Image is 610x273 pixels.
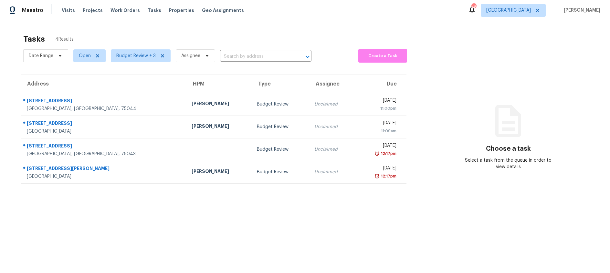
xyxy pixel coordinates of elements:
input: Search by address [220,52,293,62]
div: [DATE] [361,165,396,173]
div: Unclaimed [314,146,350,153]
div: [DATE] [361,120,396,128]
div: Select a task from the queue in order to view details [463,157,554,170]
div: 48 [471,4,476,10]
div: Unclaimed [314,101,350,107]
span: Projects [83,7,103,14]
div: [GEOGRAPHIC_DATA] [27,128,181,135]
div: Budget Review [257,146,304,153]
th: Type [252,75,309,93]
span: 4 Results [55,36,74,43]
span: Open [79,53,91,59]
span: [PERSON_NAME] [561,7,600,14]
th: Due [355,75,406,93]
th: Assignee [309,75,355,93]
span: Budget Review + 3 [116,53,156,59]
img: Overdue Alarm Icon [374,173,380,179]
div: Budget Review [257,169,304,175]
h3: Choose a task [486,146,531,152]
div: [PERSON_NAME] [192,168,247,176]
div: [DATE] [361,97,396,105]
div: [STREET_ADDRESS] [27,120,181,128]
span: Assignee [181,53,200,59]
div: Budget Review [257,124,304,130]
span: Create a Task [362,52,404,60]
div: [GEOGRAPHIC_DATA] [27,173,181,180]
div: Budget Review [257,101,304,107]
span: Geo Assignments [202,7,244,14]
div: Unclaimed [314,124,350,130]
div: [GEOGRAPHIC_DATA], [GEOGRAPHIC_DATA], 75044 [27,106,181,112]
th: Address [21,75,186,93]
span: Visits [62,7,75,14]
span: Date Range [29,53,53,59]
div: [PERSON_NAME] [192,100,247,108]
div: 11:00pm [361,105,396,112]
div: Unclaimed [314,169,350,175]
th: HPM [186,75,252,93]
span: Properties [169,7,194,14]
h2: Tasks [23,36,45,42]
span: Work Orders [110,7,140,14]
div: [STREET_ADDRESS][PERSON_NAME] [27,165,181,173]
span: Tasks [148,8,161,13]
div: 11:09am [361,128,396,134]
img: Overdue Alarm Icon [374,150,380,157]
div: 12:17pm [380,150,396,157]
div: [STREET_ADDRESS] [27,97,181,106]
button: Create a Task [358,49,407,63]
div: [GEOGRAPHIC_DATA], [GEOGRAPHIC_DATA], 75043 [27,151,181,157]
span: [GEOGRAPHIC_DATA] [486,7,531,14]
div: 12:17pm [380,173,396,179]
div: [PERSON_NAME] [192,123,247,131]
div: [STREET_ADDRESS] [27,143,181,151]
div: [DATE] [361,142,396,150]
span: Maestro [22,7,43,14]
button: Open [303,52,312,61]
